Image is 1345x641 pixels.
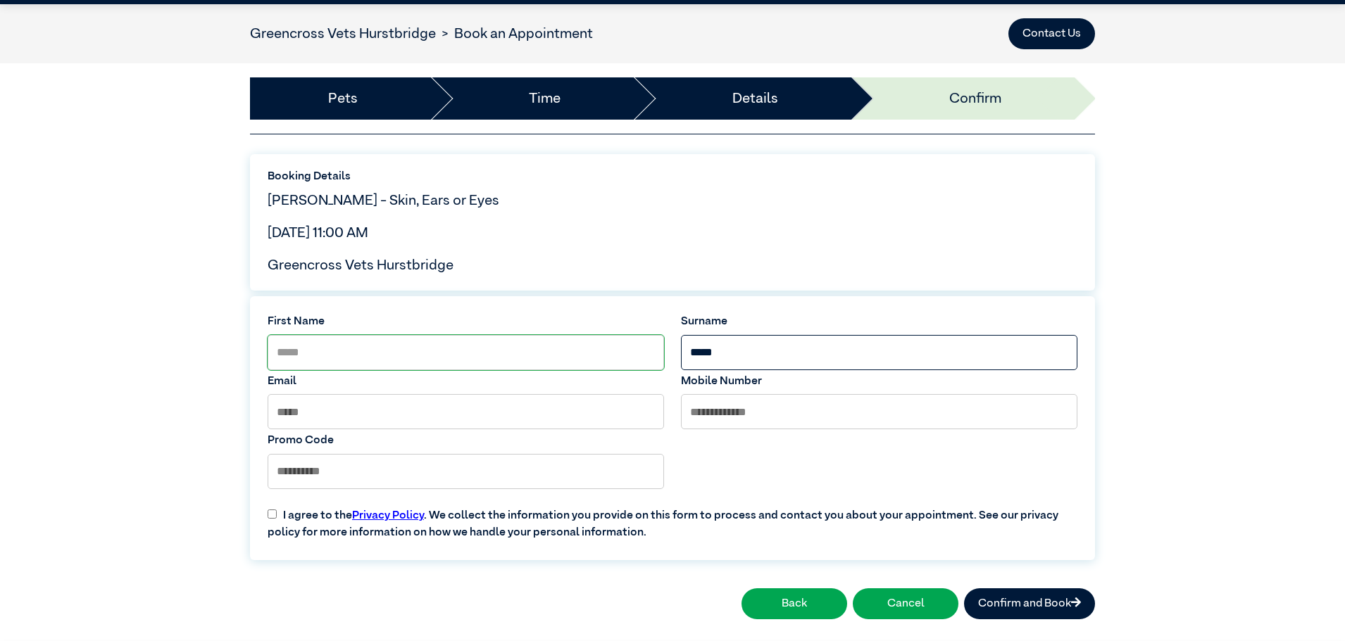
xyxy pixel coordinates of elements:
[529,88,561,109] a: Time
[1008,18,1095,49] button: Contact Us
[681,373,1077,390] label: Mobile Number
[732,88,778,109] a: Details
[268,226,368,240] span: [DATE] 11:00 AM
[250,27,436,41] a: Greencross Vets Hurstbridge
[259,496,1086,541] label: I agree to the . We collect the information you provide on this form to process and contact you a...
[268,432,664,449] label: Promo Code
[681,313,1077,330] label: Surname
[964,588,1095,619] button: Confirm and Book
[436,23,593,44] li: Book an Appointment
[268,168,1077,185] label: Booking Details
[352,510,424,521] a: Privacy Policy
[268,313,664,330] label: First Name
[250,23,593,44] nav: breadcrumb
[742,588,847,619] button: Back
[328,88,358,109] a: Pets
[268,509,277,519] input: I agree to thePrivacy Policy. We collect the information you provide on this form to process and ...
[268,193,499,208] span: [PERSON_NAME] - Skin, Ears or Eyes
[268,258,453,272] span: Greencross Vets Hurstbridge
[268,373,664,390] label: Email
[853,588,958,619] button: Cancel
